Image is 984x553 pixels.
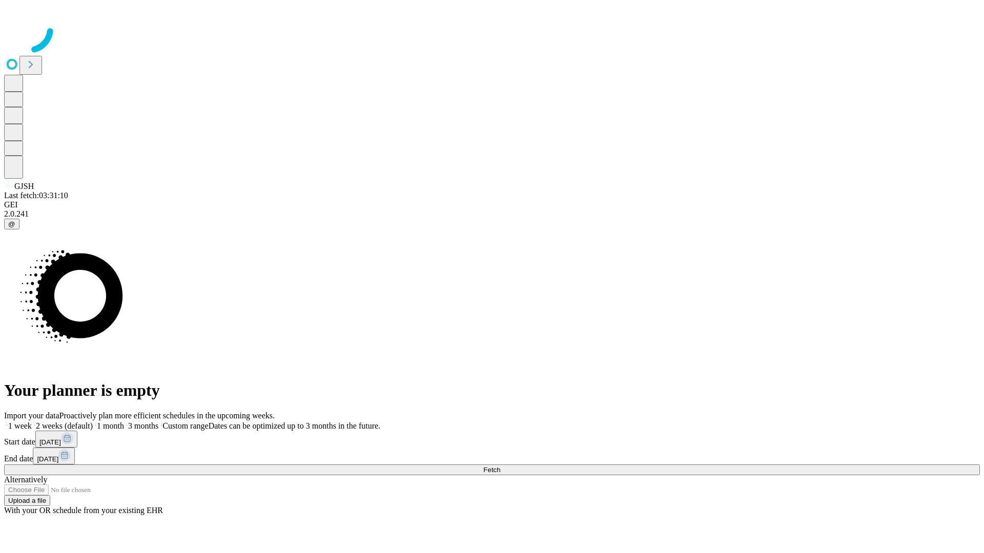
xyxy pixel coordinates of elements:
[4,191,68,200] span: Last fetch: 03:31:10
[4,219,19,229] button: @
[97,421,124,430] span: 1 month
[162,421,208,430] span: Custom range
[4,506,163,515] span: With your OR schedule from your existing EHR
[4,200,980,209] div: GEI
[59,411,275,420] span: Proactively plan more efficient schedules in the upcoming weeks.
[35,431,77,448] button: [DATE]
[4,411,59,420] span: Import your data
[128,421,158,430] span: 3 months
[4,448,980,464] div: End date
[8,220,15,228] span: @
[14,182,34,190] span: GJSH
[33,448,75,464] button: [DATE]
[4,464,980,475] button: Fetch
[483,466,500,474] span: Fetch
[209,421,380,430] span: Dates can be optimized up to 3 months in the future.
[39,438,61,446] span: [DATE]
[37,455,58,463] span: [DATE]
[8,421,32,430] span: 1 week
[4,431,980,448] div: Start date
[4,475,47,484] span: Alternatively
[36,421,93,430] span: 2 weeks (default)
[4,381,980,400] h1: Your planner is empty
[4,209,980,219] div: 2.0.241
[4,495,50,506] button: Upload a file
